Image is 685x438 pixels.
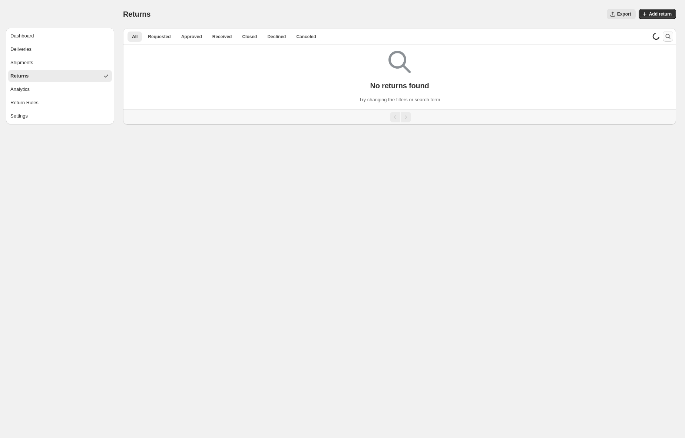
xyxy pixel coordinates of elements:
button: Returns [8,70,112,82]
span: All [132,34,138,40]
button: Deliveries [8,43,112,55]
span: Returns [123,10,150,18]
span: Canceled [296,34,316,40]
button: Search and filter results [663,31,673,42]
span: Export [617,11,631,17]
div: Deliveries [10,46,32,53]
span: Approved [181,34,202,40]
button: Settings [8,110,112,122]
span: Received [212,34,232,40]
span: Closed [242,34,257,40]
span: Requested [148,34,171,40]
div: Dashboard [10,32,34,40]
span: Declined [267,34,286,40]
img: Empty search results [388,51,411,73]
div: Return Rules [10,99,39,106]
div: Settings [10,112,28,120]
button: Return Rules [8,97,112,109]
button: Dashboard [8,30,112,42]
span: Add return [649,11,672,17]
button: Analytics [8,83,112,95]
button: Add return [639,9,676,19]
button: Shipments [8,57,112,69]
div: Returns [10,72,29,80]
nav: Pagination [123,109,676,125]
div: Analytics [10,86,30,93]
div: Shipments [10,59,33,66]
p: No returns found [370,81,429,90]
p: Try changing the filters or search term [359,96,440,103]
button: Export [607,9,636,19]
